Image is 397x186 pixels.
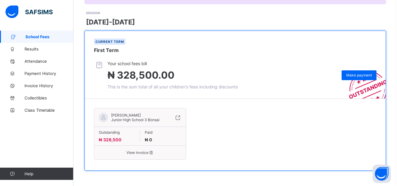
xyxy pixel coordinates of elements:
[145,130,182,135] span: Paid
[99,137,122,142] span: ₦ 328,500
[86,11,100,15] span: SESSION
[99,130,135,135] span: Outstanding
[96,40,124,43] span: Current term
[24,83,73,88] span: Invoice History
[341,64,386,99] img: outstanding-stamp.3c148f88c3ebafa6da95868fa43343a1.svg
[107,84,238,89] span: This is the sum total of all your children's fees including discounts
[24,95,73,100] span: Collectibles
[24,108,73,113] span: Class Timetable
[86,18,135,26] span: [DATE]-[DATE]
[107,69,174,81] span: ₦ 328,500.00
[346,73,372,77] span: Make payment
[6,6,53,18] img: safsims
[94,47,119,53] span: First Term
[145,137,152,142] span: ₦ 0
[99,150,181,155] span: View invoice
[111,117,159,122] span: Junior High School 3 Bonsai
[24,71,73,76] span: Payment History
[24,46,73,51] span: Results
[24,171,73,176] span: Help
[24,59,73,64] span: Attendance
[107,61,238,66] span: Your school fees bill
[25,34,73,39] span: School Fees
[111,113,159,117] span: [PERSON_NAME]
[373,165,391,183] button: Open asap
